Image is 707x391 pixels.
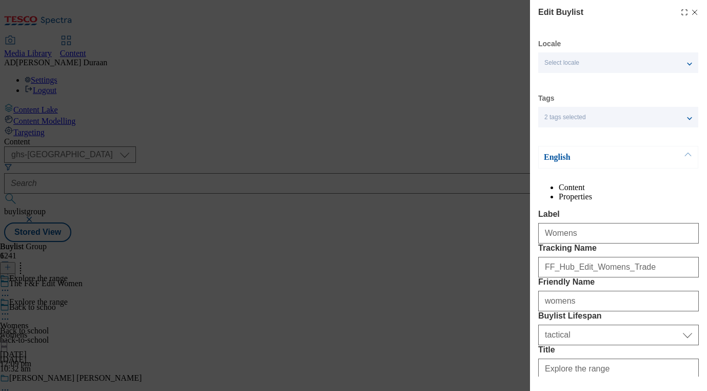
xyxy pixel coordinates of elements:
[538,223,699,244] input: Enter Label
[538,96,555,101] label: Tags
[538,345,699,355] label: Title
[538,107,698,127] button: 2 tags selected
[544,152,652,162] p: English
[544,59,579,67] span: Select locale
[538,6,583,18] h4: Edit Buylist
[559,183,699,192] li: Content
[538,277,699,287] label: Friendly Name
[538,244,699,253] label: Tracking Name
[538,52,698,73] button: Select locale
[538,41,561,47] label: Locale
[538,257,699,277] input: Enter Tracking Name
[538,311,699,321] label: Buylist Lifespan
[538,291,699,311] input: Enter Friendly Name
[538,210,699,219] label: Label
[559,192,699,201] li: Properties
[538,359,699,379] input: Enter Title
[544,114,586,121] span: 2 tags selected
